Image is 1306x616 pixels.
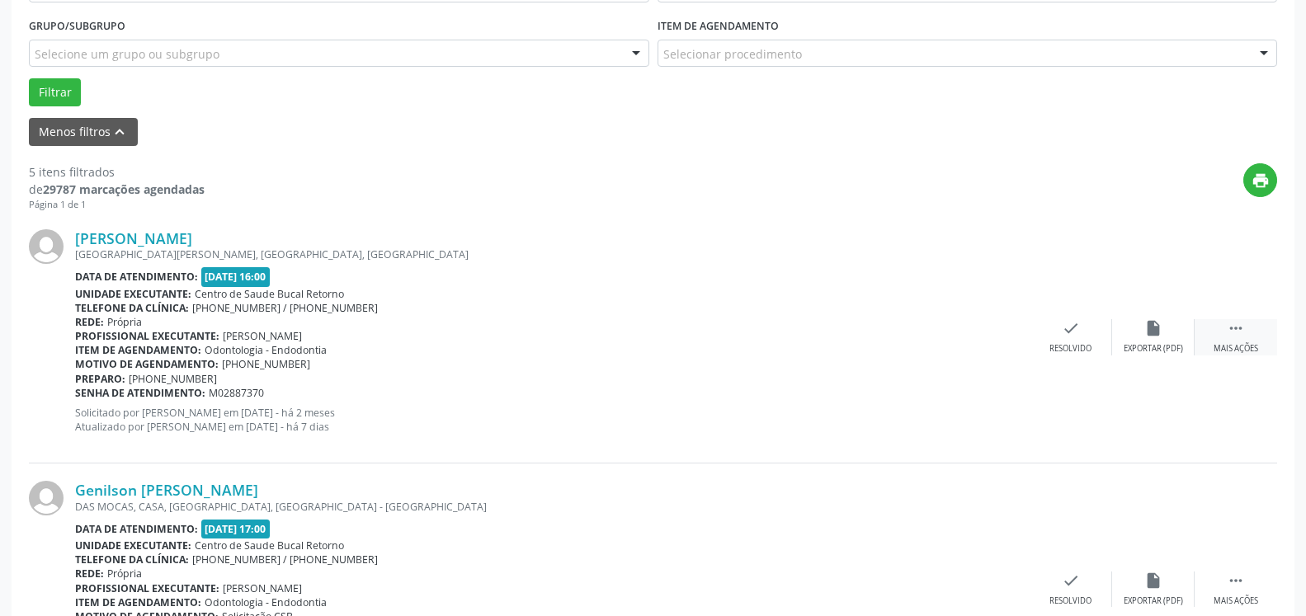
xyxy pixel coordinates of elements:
[75,567,104,581] b: Rede:
[195,538,344,553] span: Centro de Saude Bucal Retorno
[195,287,344,301] span: Centro de Saude Bucal Retorno
[75,357,219,371] b: Motivo de agendamento:
[35,45,219,63] span: Selecione um grupo ou subgrupo
[75,500,1030,514] div: DAS MOCAS, CASA, [GEOGRAPHIC_DATA], [GEOGRAPHIC_DATA] - [GEOGRAPHIC_DATA]
[75,247,1030,261] div: [GEOGRAPHIC_DATA][PERSON_NAME], [GEOGRAPHIC_DATA], [GEOGRAPHIC_DATA]
[1124,595,1183,607] div: Exportar (PDF)
[658,14,779,40] label: Item de agendamento
[75,329,219,343] b: Profissional executante:
[1124,343,1183,355] div: Exportar (PDF)
[201,267,271,286] span: [DATE] 16:00
[111,123,129,141] i: keyboard_arrow_up
[29,481,64,515] img: img
[75,538,191,553] b: Unidade executante:
[43,181,205,197] strong: 29787 marcações agendadas
[75,481,258,499] a: Genilson [PERSON_NAME]
[1227,571,1245,590] i: 
[129,372,217,386] span: [PHONE_NUMBER]
[107,315,142,329] span: Própria
[75,229,192,247] a: [PERSON_NAME]
[1144,319,1162,337] i: insert_drive_file
[201,520,271,538] span: [DATE] 17:00
[1062,319,1080,337] i: check
[75,301,189,315] b: Telefone da clínica:
[192,301,378,315] span: [PHONE_NUMBER] / [PHONE_NUMBER]
[29,118,138,147] button: Menos filtroskeyboard_arrow_up
[222,357,310,371] span: [PHONE_NUMBER]
[75,553,189,567] b: Telefone da clínica:
[75,581,219,595] b: Profissional executante:
[29,198,205,212] div: Página 1 de 1
[192,553,378,567] span: [PHONE_NUMBER] / [PHONE_NUMBER]
[1049,595,1091,607] div: Resolvido
[29,14,125,40] label: Grupo/Subgrupo
[29,78,81,106] button: Filtrar
[663,45,802,63] span: Selecionar procedimento
[223,581,302,595] span: [PERSON_NAME]
[107,567,142,581] span: Própria
[1214,595,1258,607] div: Mais ações
[75,315,104,329] b: Rede:
[75,372,125,386] b: Preparo:
[75,287,191,301] b: Unidade executante:
[1214,343,1258,355] div: Mais ações
[1227,319,1245,337] i: 
[29,181,205,198] div: de
[205,343,327,357] span: Odontologia - Endodontia
[29,229,64,264] img: img
[1243,163,1277,197] button: print
[1144,571,1162,590] i: insert_drive_file
[205,595,327,609] span: Odontologia - Endodontia
[75,386,205,400] b: Senha de atendimento:
[75,522,198,536] b: Data de atendimento:
[75,595,201,609] b: Item de agendamento:
[1049,343,1091,355] div: Resolvido
[1062,571,1080,590] i: check
[223,329,302,343] span: [PERSON_NAME]
[75,270,198,284] b: Data de atendimento:
[209,386,264,400] span: M02887370
[75,406,1030,434] p: Solicitado por [PERSON_NAME] em [DATE] - há 2 meses Atualizado por [PERSON_NAME] em [DATE] - há 7...
[75,343,201,357] b: Item de agendamento:
[29,163,205,181] div: 5 itens filtrados
[1252,172,1270,190] i: print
